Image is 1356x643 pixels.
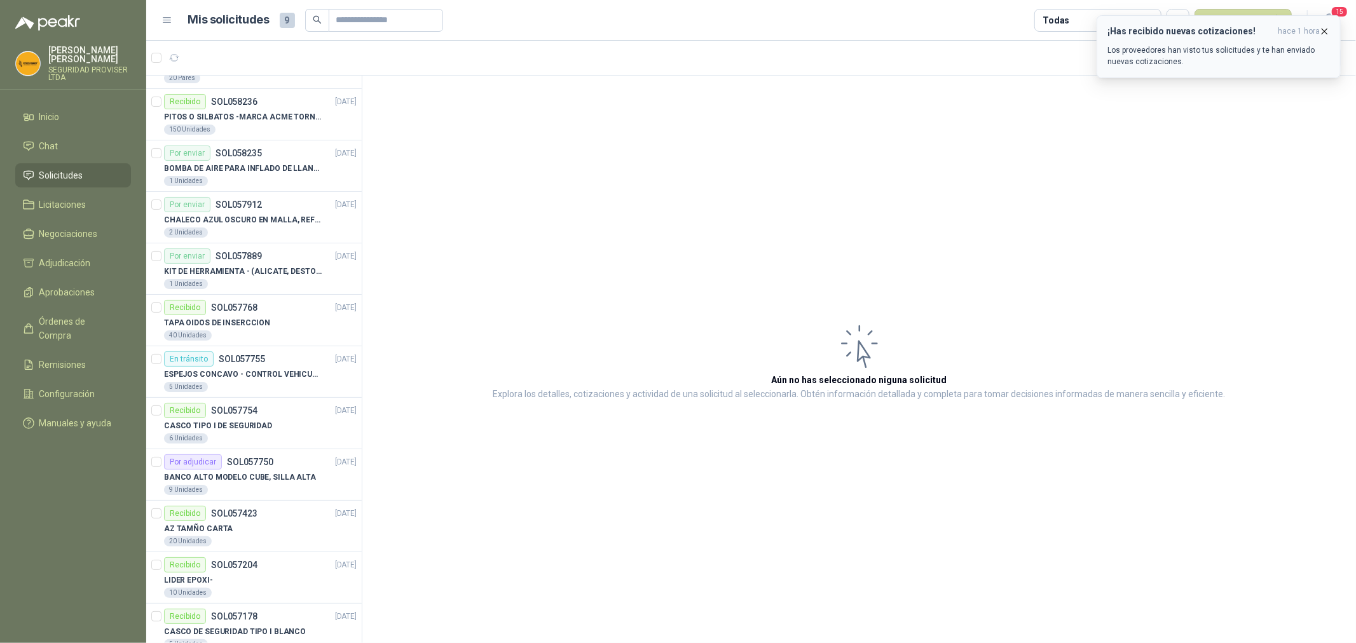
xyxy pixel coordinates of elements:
[15,280,131,304] a: Aprobaciones
[164,485,208,495] div: 9 Unidades
[164,382,208,392] div: 5 Unidades
[211,612,257,621] p: SOL057178
[1195,9,1292,32] button: Nueva solicitud
[39,198,86,212] span: Licitaciones
[227,457,273,466] p: SOL057750
[39,139,58,153] span: Chat
[335,199,357,211] p: [DATE]
[164,111,322,123] p: PITOS O SILBATOS -MARCA ACME TORNADO 635
[335,302,357,314] p: [DATE]
[15,105,131,129] a: Inicio
[188,11,270,29] h1: Mis solicitudes
[313,15,322,24] span: search
[146,295,362,346] a: RecibidoSOL057768[DATE] TAPA OIDOS DE INSERCCION40 Unidades
[1331,6,1348,18] span: 15
[164,73,200,83] div: 20 Pares
[48,46,131,64] p: [PERSON_NAME] [PERSON_NAME]
[15,382,131,406] a: Configuración
[15,15,80,30] img: Logo peakr
[280,13,295,28] span: 9
[48,66,131,81] p: SEGURIDAD PROVISER LTDA
[211,509,257,518] p: SOL057423
[15,163,131,187] a: Solicitudes
[335,508,357,520] p: [DATE]
[335,96,357,108] p: [DATE]
[493,387,1226,402] p: Explora los detalles, cotizaciones y actividad de una solicitud al seleccionarla. Obtén informaci...
[146,243,362,295] a: Por enviarSOL057889[DATE] KIT DE HERRAMIENTA - (ALICATE, DESTORNILLADOR,LLAVE DE EXPANSION, CRUCE...
[1097,15,1341,78] button: ¡Has recibido nuevas cotizaciones!hace 1 hora Los proveedores han visto tus solicitudes y te han ...
[146,449,362,501] a: Por adjudicarSOL057750[DATE] BANCO ALTO MODELO CUBE, SILLA ALTA9 Unidades
[1318,9,1341,32] button: 15
[164,279,208,289] div: 1 Unidades
[146,140,362,192] a: Por enviarSOL058235[DATE] BOMBA DE AIRE PARA INFLADO DE LLANTAS DE BICICLETA1 Unidades
[164,536,212,546] div: 20 Unidades
[16,51,40,76] img: Company Logo
[39,387,95,401] span: Configuración
[164,471,316,484] p: BANCO ALTO MODELO CUBE, SILLA ALTA
[1278,26,1320,37] span: hace 1 hora
[335,147,357,159] p: [DATE]
[335,559,357,571] p: [DATE]
[335,353,357,365] p: [DATE]
[164,300,206,315] div: Recibido
[164,163,322,175] p: BOMBA DE AIRE PARA INFLADO DE LLANTAS DE BICICLETA
[146,192,362,243] a: Por enviarSOL057912[DATE] CHALECO AZUL OSCURO EN MALLA, REFLECTIVO2 Unidades
[164,588,212,598] div: 10 Unidades
[164,214,322,226] p: CHALECO AZUL OSCURO EN MALLA, REFLECTIVO
[164,266,322,278] p: KIT DE HERRAMIENTA - (ALICATE, DESTORNILLADOR,LLAVE DE EXPANSION, CRUCETA,LLAVE FIJA)
[1107,44,1330,67] p: Los proveedores han visto tus solicitudes y te han enviado nuevas cotizaciones.
[39,110,60,124] span: Inicio
[335,456,357,468] p: [DATE]
[164,626,306,638] p: CASCO DE SEGURIDAD TIPO I BLANCO
[219,355,265,363] p: SOL057755
[15,222,131,246] a: Negociaciones
[164,506,206,521] div: Recibido
[164,420,272,432] p: CASCO TIPO I DE SEGURIDAD
[164,197,210,212] div: Por enviar
[164,574,213,586] p: LIDER EPOXI-
[164,454,222,470] div: Por adjudicar
[211,303,257,312] p: SOL057768
[146,501,362,552] a: RecibidoSOL057423[DATE] AZ TAMÑO CARTA20 Unidades
[146,89,362,140] a: RecibidoSOL058236[DATE] PITOS O SILBATOS -MARCA ACME TORNADO 635150 Unidades
[211,97,257,106] p: SOL058236
[164,317,270,329] p: TAPA OIDOS DE INSERCCION
[772,373,947,387] h3: Aún no has seleccionado niguna solicitud
[15,353,131,377] a: Remisiones
[216,149,262,158] p: SOL058235
[164,369,322,381] p: ESPEJOS CONCAVO - CONTROL VEHICULAR
[164,176,208,186] div: 1 Unidades
[164,351,214,367] div: En tránsito
[164,227,208,238] div: 2 Unidades
[39,256,91,270] span: Adjudicación
[15,251,131,275] a: Adjudicación
[164,330,212,341] div: 40 Unidades
[1043,13,1069,27] div: Todas
[164,523,233,535] p: AZ TAMÑO CARTA
[164,146,210,161] div: Por enviar
[15,411,131,435] a: Manuales y ayuda
[335,250,357,262] p: [DATE]
[146,398,362,449] a: RecibidoSOL057754[DATE] CASCO TIPO I DE SEGURIDAD6 Unidades
[15,134,131,158] a: Chat
[15,193,131,217] a: Licitaciones
[39,168,83,182] span: Solicitudes
[164,557,206,572] div: Recibido
[164,125,216,135] div: 150 Unidades
[216,200,262,209] p: SOL057912
[335,611,357,623] p: [DATE]
[39,358,86,372] span: Remisiones
[39,416,112,430] span: Manuales y ayuda
[164,94,206,109] div: Recibido
[164,433,208,443] div: 6 Unidades
[146,552,362,604] a: RecibidoSOL057204[DATE] LIDER EPOXI-10 Unidades
[1107,26,1273,37] h3: ¡Has recibido nuevas cotizaciones!
[39,227,98,241] span: Negociaciones
[211,560,257,569] p: SOL057204
[39,315,119,342] span: Órdenes de Compra
[164,609,206,624] div: Recibido
[146,346,362,398] a: En tránsitoSOL057755[DATE] ESPEJOS CONCAVO - CONTROL VEHICULAR5 Unidades
[216,252,262,261] p: SOL057889
[39,285,95,299] span: Aprobaciones
[211,406,257,415] p: SOL057754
